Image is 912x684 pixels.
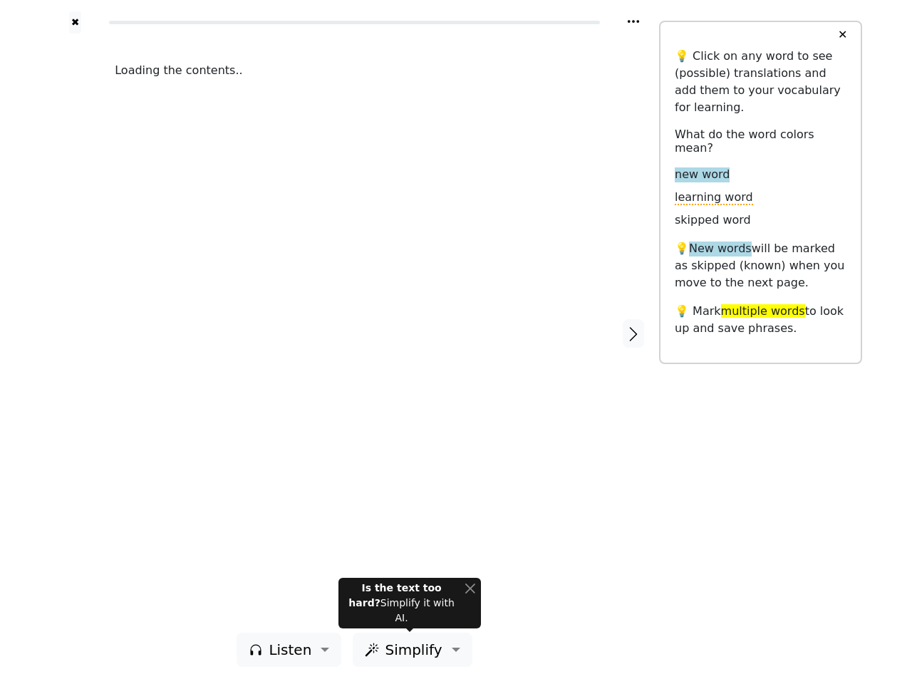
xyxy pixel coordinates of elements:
[353,633,472,667] button: Simplify
[465,581,475,596] button: Close
[675,240,846,291] p: 💡 will be marked as skipped (known) when you move to the next page.
[689,242,752,256] span: New words
[675,213,751,228] span: skipped word
[675,167,730,182] span: new word
[269,639,311,660] span: Listen
[237,633,341,667] button: Listen
[675,128,846,155] h6: What do the word colors mean?
[69,11,81,33] button: ✖
[675,303,846,337] p: 💡 Mark to look up and save phrases.
[675,190,753,205] span: learning word
[385,639,442,660] span: Simplify
[721,304,805,318] span: multiple words
[344,581,459,626] div: Simplify it with AI.
[829,22,856,48] button: ✕
[348,582,441,608] strong: Is the text too hard?
[675,48,846,116] p: 💡 Click on any word to see (possible) translations and add them to your vocabulary for learning.
[115,62,594,79] div: Loading the contents..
